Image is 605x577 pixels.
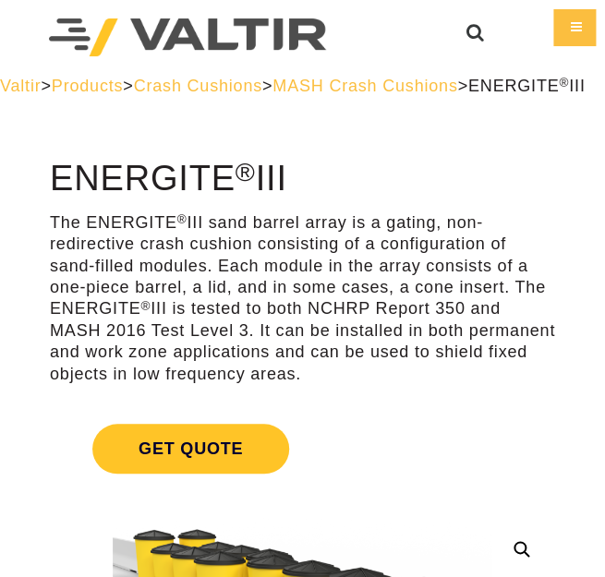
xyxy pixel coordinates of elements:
[553,9,596,46] div: Menu
[52,77,123,95] a: Products
[177,212,188,226] sup: ®
[49,18,326,56] img: Valtir
[140,299,151,313] sup: ®
[92,424,289,474] span: Get Quote
[559,76,569,90] sup: ®
[50,160,555,198] h1: ENERGITE III
[468,77,586,95] span: ENERGITE III
[134,77,262,95] a: Crash Cushions
[50,212,555,385] p: The ENERGITE III sand barrel array is a gating, non-redirective crash cushion consisting of a con...
[50,402,555,496] a: Get Quote
[236,157,256,186] sup: ®
[272,77,457,95] a: MASH Crash Cushions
